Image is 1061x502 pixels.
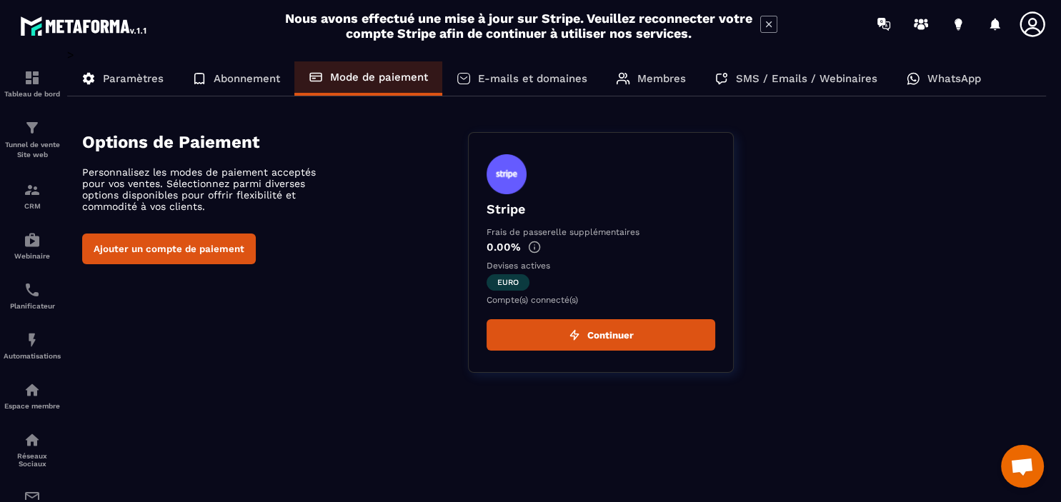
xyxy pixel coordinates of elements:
[487,227,715,237] p: Frais de passerelle supplémentaires
[478,72,587,85] p: E-mails et domaines
[487,154,527,194] img: stripe.9bed737a.svg
[528,241,541,253] img: info-gr.5499bf25.svg
[4,302,61,310] p: Planificateur
[24,181,41,199] img: formation
[24,119,41,136] img: formation
[24,381,41,398] img: automations
[4,352,61,360] p: Automatisations
[487,319,715,351] button: Continuer
[4,90,61,98] p: Tableau de bord
[67,48,1047,394] div: >
[20,13,149,39] img: logo
[82,132,468,152] h4: Options de Paiement
[487,241,715,253] p: 0.00%
[24,281,41,298] img: scheduler
[4,371,61,421] a: automationsautomationsEspace membre
[284,11,753,41] h2: Nous avons effectué une mise à jour sur Stripe. Veuillez reconnecter votre compte Stripe afin de ...
[103,72,164,85] p: Paramètres
[24,69,41,86] img: formation
[214,72,280,85] p: Abonnement
[4,321,61,371] a: automationsautomationsAutomatisations
[637,72,686,85] p: Membres
[82,234,256,264] button: Ajouter un compte de paiement
[24,231,41,249] img: automations
[4,202,61,210] p: CRM
[487,295,715,305] p: Compte(s) connecté(s)
[82,166,332,212] p: Personnalisez les modes de paiement acceptés pour vos ventes. Sélectionnez parmi diverses options...
[24,331,41,348] img: automations
[4,171,61,221] a: formationformationCRM
[4,109,61,171] a: formationformationTunnel de vente Site web
[4,59,61,109] a: formationformationTableau de bord
[487,261,715,271] p: Devises actives
[927,72,981,85] p: WhatsApp
[487,274,529,291] span: euro
[1001,445,1044,488] a: Ouvrir le chat
[736,72,877,85] p: SMS / Emails / Webinaires
[4,221,61,271] a: automationsautomationsWebinaire
[24,431,41,448] img: social-network
[4,140,61,160] p: Tunnel de vente Site web
[330,71,428,84] p: Mode de paiement
[4,452,61,468] p: Réseaux Sociaux
[4,402,61,410] p: Espace membre
[4,421,61,478] a: social-networksocial-networkRéseaux Sociaux
[4,271,61,321] a: schedulerschedulerPlanificateur
[487,201,715,216] p: Stripe
[569,329,580,341] img: zap.8ac5aa27.svg
[4,252,61,260] p: Webinaire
